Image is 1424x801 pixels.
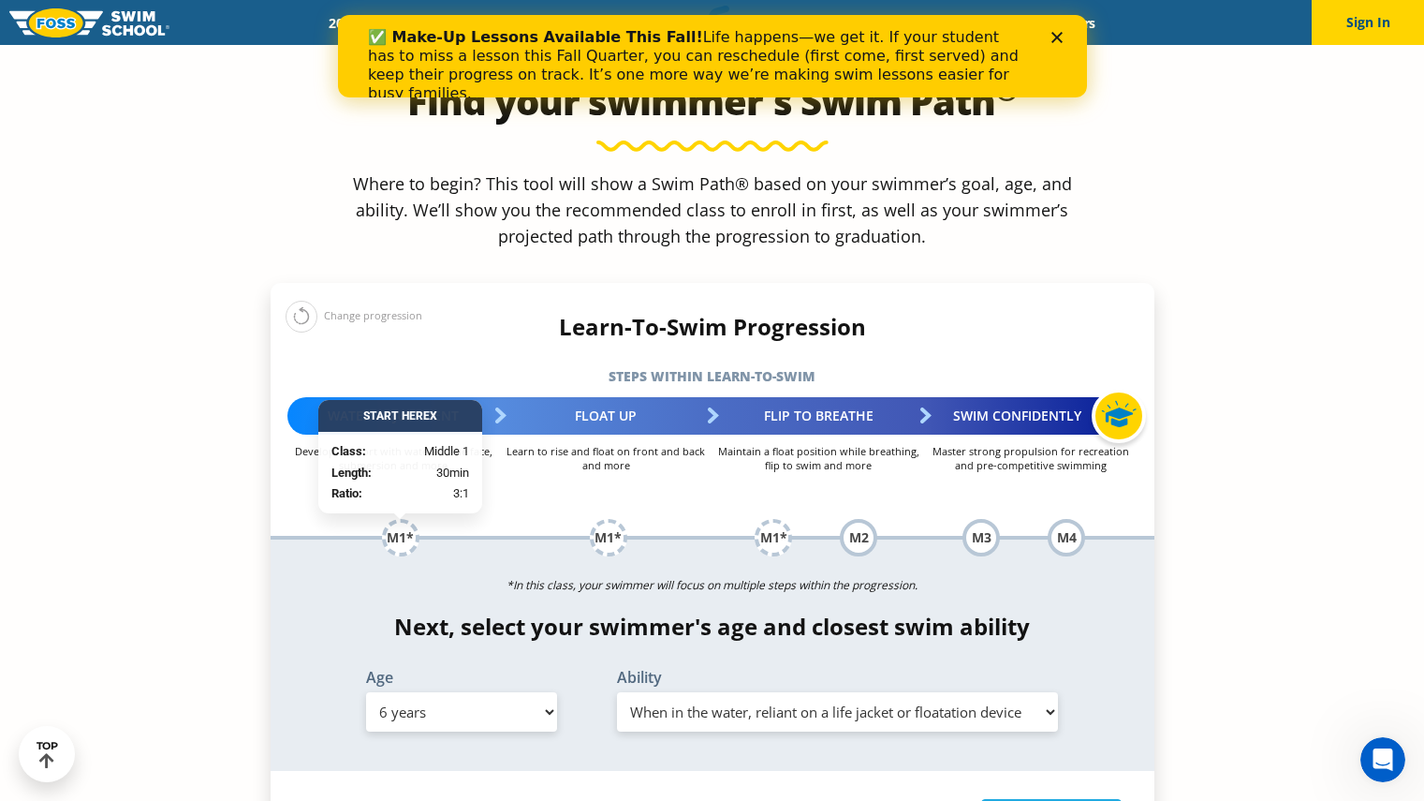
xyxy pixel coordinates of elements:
[271,572,1154,599] p: *In this class, your swimmer will focus on multiple steps within the progression.
[500,444,712,472] p: Learn to rise and float on front and back and more
[925,397,1138,435] div: Swim Confidently
[500,397,712,435] div: Float Up
[271,79,1154,124] h2: Find your swimmer's Swim Path
[271,314,1154,340] h4: Learn-To-Swim Progression
[30,13,365,31] b: ✅ Make-Up Lessons Available This Fall!
[1034,14,1111,32] a: Careers
[318,400,482,432] div: Start Here
[271,614,1154,640] h4: Next, select your swimmer's age and closest swim ability
[925,444,1138,472] p: Master strong propulsion for recreation and pre-competitive swimming
[331,486,362,500] strong: Ratio:
[1360,737,1405,782] iframe: Intercom live chat
[436,463,469,482] span: 30min
[331,444,366,458] strong: Class:
[345,171,1079,249] p: Where to begin? This tool will show a Swim Path® based on your swimmer’s goal, age, and ability. ...
[366,670,557,685] label: Age
[286,300,422,333] div: Change progression
[508,14,672,32] a: Swim Path® Program
[712,397,925,435] div: Flip to Breathe
[995,71,1018,110] sup: ®
[430,14,508,32] a: Schools
[271,363,1154,390] h5: Steps within Learn-to-Swim
[331,465,372,479] strong: Length:
[962,519,1000,556] div: M3
[617,670,1059,685] label: Ability
[672,14,777,32] a: About FOSS
[840,519,877,556] div: M2
[424,442,469,461] span: Middle 1
[9,8,169,37] img: FOSS Swim School Logo
[30,13,689,88] div: Life happens—we get it. If your student has to miss a lesson this Fall Quarter, you can reschedul...
[712,444,925,472] p: Maintain a float position while breathing, flip to swim and more
[287,397,500,435] div: Water Adjustment
[975,14,1034,32] a: Blog
[37,740,58,769] div: TOP
[430,409,437,423] span: X
[713,17,732,28] div: Close
[287,444,500,472] p: Develop comfort with water on the face, submersion and more
[777,14,976,32] a: Swim Like [PERSON_NAME]
[1048,519,1085,556] div: M4
[313,14,430,32] a: 2025 Calendar
[338,15,1087,97] iframe: Intercom live chat banner
[453,484,469,503] span: 3:1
